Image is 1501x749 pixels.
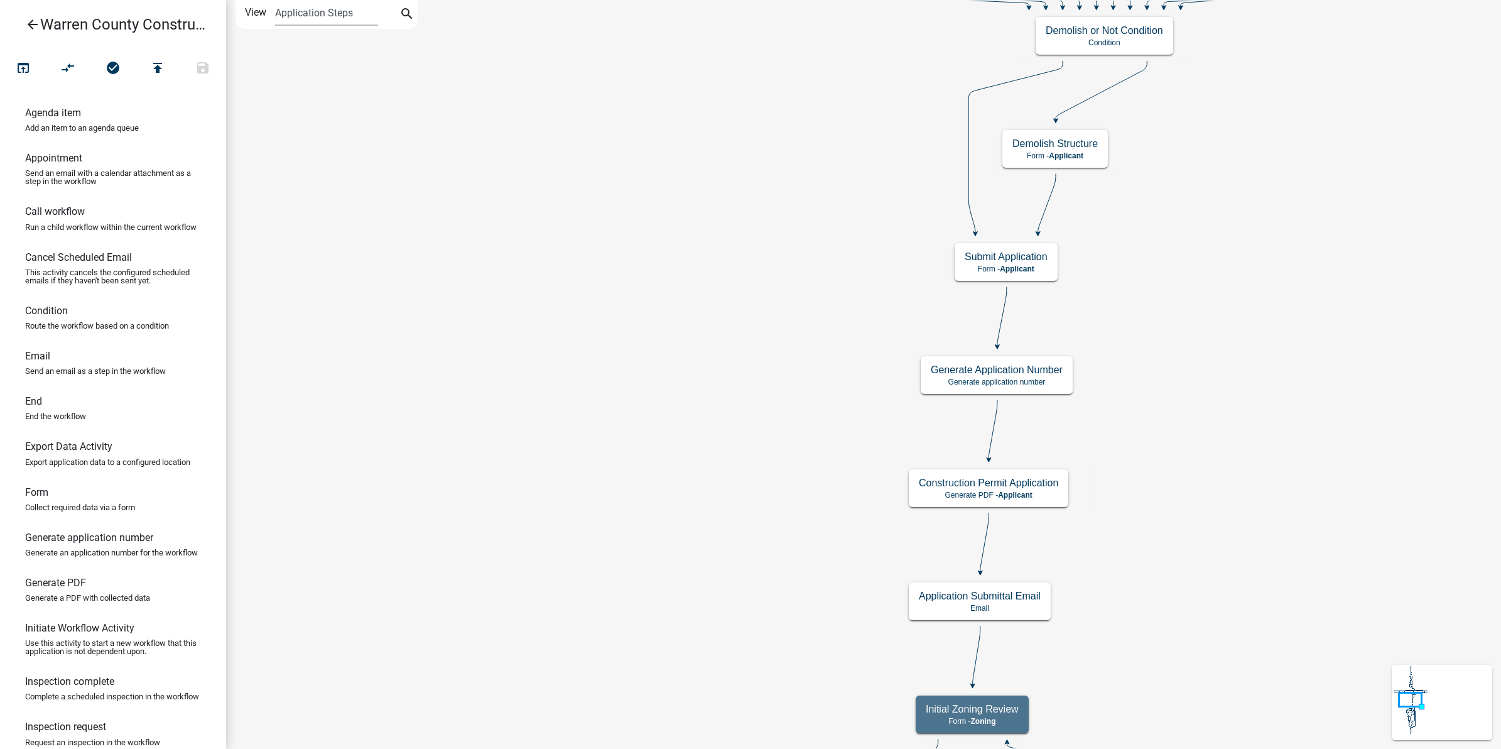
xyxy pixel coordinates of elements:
p: Request an inspection in the workflow [25,738,160,746]
button: Publish [135,55,180,82]
button: search [397,5,417,25]
p: Generate a PDF with collected data [25,594,150,602]
button: Test Workflow [1,55,46,82]
span: Zoning [970,717,995,726]
h6: Call workflow [25,205,85,217]
span: Applicant [998,491,1032,500]
p: Send an email with a calendar attachment as a step in the workflow [25,169,201,185]
p: Use this activity to start a new workflow that this application is not dependent upon. [25,639,201,655]
p: Form - [965,265,1048,273]
h6: Email [25,350,50,362]
h6: Export Data Activity [25,440,112,452]
p: End the workflow [25,412,86,420]
h6: Generate application number [25,532,153,544]
p: Collect required data via a form [25,503,135,511]
p: Run a child workflow within the current workflow [25,223,197,231]
i: open_in_browser [16,60,31,78]
i: arrow_back [25,17,40,35]
h5: Demolish Structure [1012,138,1098,150]
p: Generate an application number for the workflow [25,549,198,557]
h5: Construction Permit Application [919,477,1058,489]
h6: Condition [25,305,68,317]
h6: Generate PDF [25,577,86,589]
button: Auto Layout [45,55,90,82]
h5: Initial Zoning Review [926,703,1019,715]
p: Form - [1012,151,1098,160]
p: Generate application number [931,378,1063,386]
h6: Initiate Workflow Activity [25,622,134,634]
span: Applicant [1049,151,1083,160]
h5: Generate Application Number [931,364,1063,376]
h6: Cancel Scheduled Email [25,251,132,263]
p: Generate PDF - [919,491,1058,500]
p: Form - [926,717,1019,726]
h6: Inspection complete [25,675,114,687]
h6: Appointment [25,152,82,164]
button: No problems [90,55,136,82]
h6: Agenda item [25,107,81,119]
p: Condition [1046,38,1163,47]
a: Warren County Construction Permit [10,10,206,39]
i: check_circle [106,60,121,78]
i: save [195,60,210,78]
i: compare_arrows [61,60,76,78]
p: Send an email as a step in the workflow [25,367,166,375]
p: Complete a scheduled inspection in the workflow [25,692,199,701]
h6: Inspection request [25,721,106,733]
div: Workflow actions [1,55,225,85]
h6: End [25,395,42,407]
span: Applicant [1000,265,1034,273]
h5: Application Submittal Email [919,590,1041,602]
h5: Demolish or Not Condition [1046,25,1163,36]
p: Add an item to an agenda queue [25,124,139,132]
button: Save [180,55,225,82]
h5: Submit Application [965,251,1048,263]
p: Email [919,604,1041,613]
p: Export application data to a configured location [25,458,190,466]
h6: Form [25,486,48,498]
i: search [399,6,415,24]
p: Route the workflow based on a condition [25,322,169,330]
i: publish [150,60,165,78]
p: This activity cancels the configured scheduled emails if they haven't been sent yet. [25,268,201,285]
